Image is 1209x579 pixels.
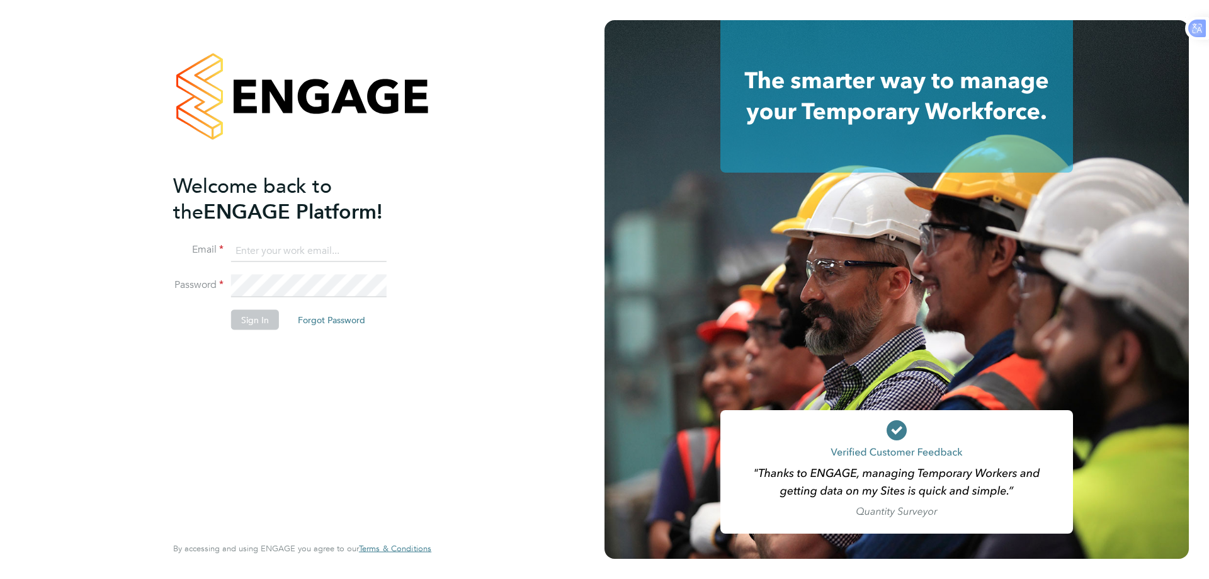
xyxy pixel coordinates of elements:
span: Terms & Conditions [359,543,431,554]
button: Forgot Password [288,310,375,330]
a: Terms & Conditions [359,544,431,554]
input: Enter your work email... [231,239,387,262]
label: Password [173,278,224,292]
label: Email [173,243,224,256]
span: Welcome back to the [173,173,332,224]
h2: ENGAGE Platform! [173,173,419,224]
span: By accessing and using ENGAGE you agree to our [173,543,431,554]
button: Sign In [231,310,279,330]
